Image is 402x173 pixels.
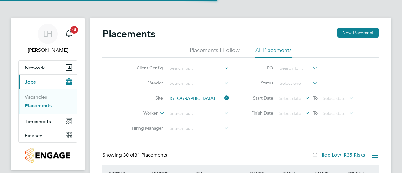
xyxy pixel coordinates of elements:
[25,94,47,100] a: Vacancies
[19,75,77,89] button: Jobs
[245,110,273,116] label: Finish Date
[127,95,163,101] label: Site
[167,64,229,73] input: Search for...
[278,79,318,88] input: Select one
[127,125,163,131] label: Hiring Manager
[255,46,292,58] li: All Placements
[62,24,75,44] a: 18
[167,94,229,103] input: Search for...
[122,110,158,116] label: Worker
[323,95,345,101] span: Select date
[19,61,77,74] button: Network
[190,46,240,58] li: Placements I Follow
[323,111,345,116] span: Select date
[311,109,319,117] span: To
[279,111,301,116] span: Select date
[167,79,229,88] input: Search for...
[25,132,42,138] span: Finance
[311,94,319,102] span: To
[18,46,77,54] span: Lloyd Holliday
[25,148,70,163] img: countryside-properties-logo-retina.png
[245,65,273,71] label: PO
[278,64,318,73] input: Search for...
[25,65,45,71] span: Network
[18,24,77,54] a: LH[PERSON_NAME]
[167,124,229,133] input: Search for...
[127,65,163,71] label: Client Config
[70,26,78,34] span: 18
[19,89,77,114] div: Jobs
[25,118,51,124] span: Timesheets
[337,28,379,38] button: New Placement
[43,30,52,38] span: LH
[25,79,36,85] span: Jobs
[245,80,273,86] label: Status
[102,28,155,40] h2: Placements
[19,128,77,142] button: Finance
[123,152,134,158] span: 30 of
[245,95,273,101] label: Start Date
[18,148,77,163] a: Go to home page
[127,80,163,86] label: Vendor
[167,109,229,118] input: Search for...
[279,95,301,101] span: Select date
[11,18,85,170] nav: Main navigation
[123,152,167,158] span: 31 Placements
[102,152,168,159] div: Showing
[312,152,365,158] label: Hide Low IR35 Risks
[25,103,52,109] a: Placements
[19,114,77,128] button: Timesheets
